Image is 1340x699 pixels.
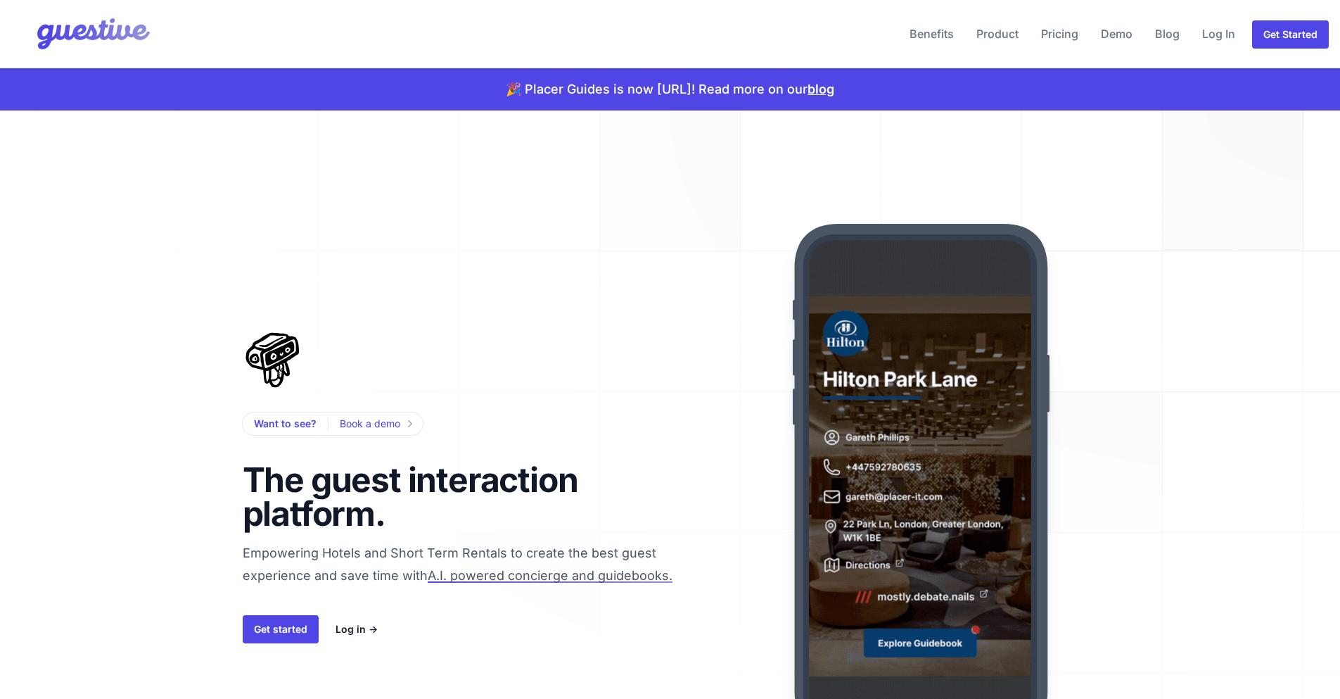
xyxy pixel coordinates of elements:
[243,463,603,531] h1: The guest interaction platform.
[11,6,153,62] img: Your Company
[1197,17,1241,51] a: Log In
[971,17,1024,51] a: Product
[1149,17,1185,51] a: Blog
[428,568,672,583] span: A.I. powered concierge and guidebooks.
[904,17,959,51] a: Benefits
[336,621,378,638] a: Log in →
[243,546,715,643] span: Empowering Hotels and Short Term Rentals to create the best guest experience and save time with
[506,80,834,99] p: 🎉 Placer Guides is now [URL]! Read more on our
[1035,17,1084,51] a: Pricing
[1252,20,1329,49] a: Get Started
[243,615,319,643] a: Get started
[340,415,411,432] a: Book a demo
[808,82,834,96] a: blog
[1095,17,1138,51] a: Demo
